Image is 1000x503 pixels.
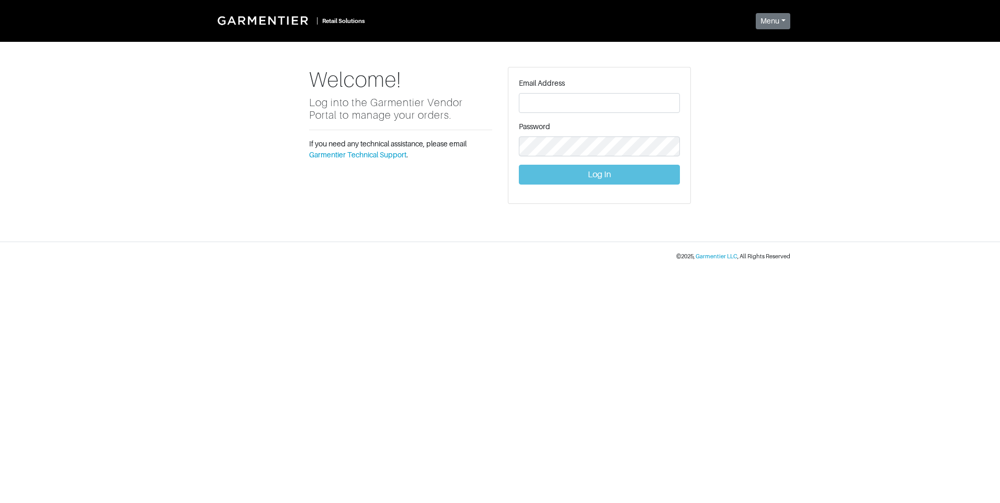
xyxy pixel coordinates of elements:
button: Menu [756,13,790,29]
p: If you need any technical assistance, please email . [309,139,492,161]
label: Password [519,121,550,132]
h5: Log into the Garmentier Vendor Portal to manage your orders. [309,96,492,121]
small: Retail Solutions [322,18,365,24]
img: Garmentier [212,10,316,30]
label: Email Address [519,78,565,89]
div: | [316,15,318,26]
a: Garmentier LLC [696,253,737,259]
a: Garmentier Technical Support [309,151,406,159]
a: |Retail Solutions [210,8,369,32]
small: © 2025 , , All Rights Reserved [676,253,790,259]
h1: Welcome! [309,67,492,92]
button: Log In [519,165,680,185]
